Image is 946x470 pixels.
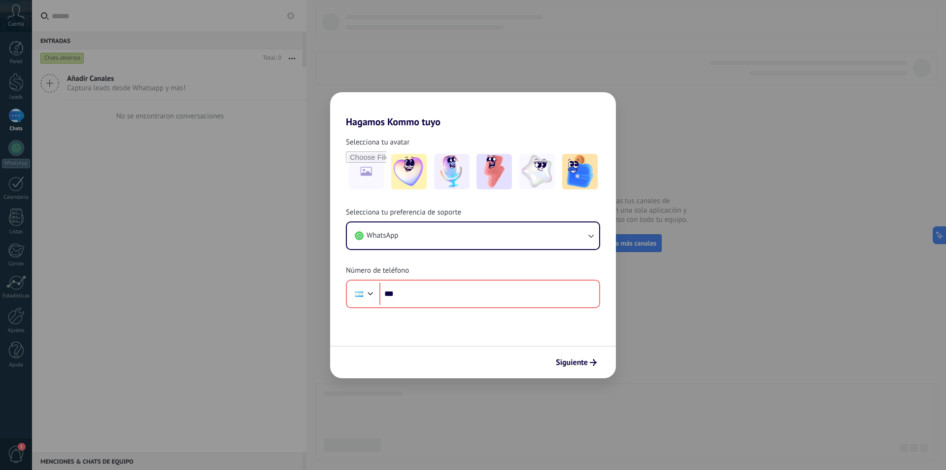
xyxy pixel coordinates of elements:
[346,138,409,147] span: Selecciona tu avatar
[434,154,470,189] img: -2.jpeg
[391,154,427,189] img: -1.jpeg
[347,222,599,249] button: WhatsApp
[551,354,601,371] button: Siguiente
[519,154,555,189] img: -4.jpeg
[367,231,398,241] span: WhatsApp
[556,359,588,366] span: Siguiente
[346,208,461,217] span: Selecciona tu preferencia de soporte
[346,266,409,276] span: Número de teléfono
[350,284,369,304] div: Argentina: + 54
[562,154,598,189] img: -5.jpeg
[476,154,512,189] img: -3.jpeg
[330,92,616,128] h2: Hagamos Kommo tuyo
